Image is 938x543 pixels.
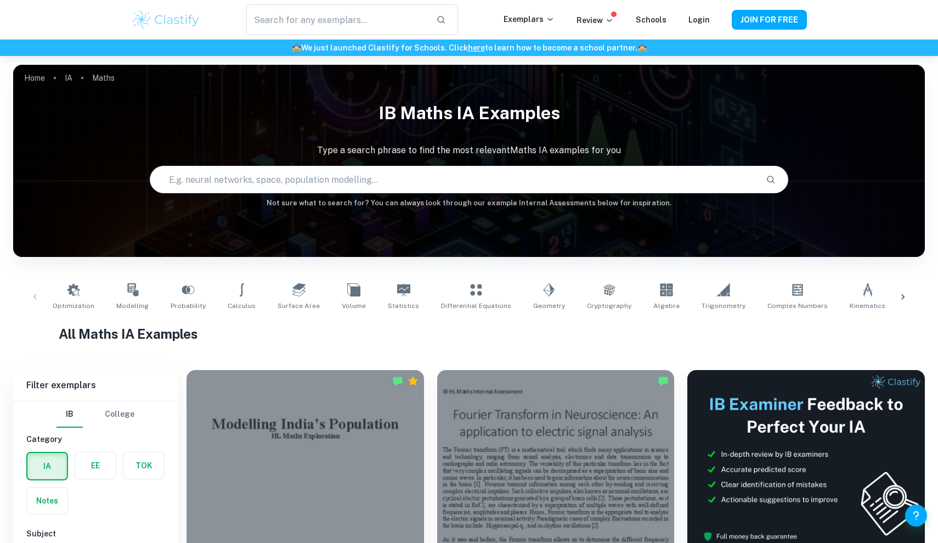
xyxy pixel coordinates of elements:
[75,452,116,479] button: EE
[105,401,134,428] button: College
[468,43,485,52] a: here
[767,301,828,311] span: Complex Numbers
[392,376,403,387] img: Marked
[637,43,647,52] span: 🏫
[13,96,925,131] h1: IB Maths IA examples
[92,72,115,84] p: Maths
[658,376,669,387] img: Marked
[171,301,206,311] span: Probability
[761,170,780,189] button: Search
[116,301,149,311] span: Modelling
[587,301,631,311] span: Cryptography
[53,301,94,311] span: Optimization
[408,376,419,387] div: Premium
[56,401,134,428] div: Filter type choice
[13,198,925,209] h6: Not sure what to search for? You can always look through our example Internal Assessments below f...
[65,70,72,86] a: IA
[246,4,427,35] input: Search for any exemplars...
[123,452,164,479] button: TOK
[278,301,320,311] span: Surface Area
[13,370,178,401] h6: Filter exemplars
[702,301,745,311] span: Trigonometry
[13,144,925,157] p: Type a search phrase to find the most relevant Maths IA examples for you
[292,43,301,52] span: 🏫
[653,301,680,311] span: Algebra
[24,70,45,86] a: Home
[342,301,366,311] span: Volume
[388,301,419,311] span: Statistics
[504,13,555,25] p: Exemplars
[56,401,83,428] button: IB
[27,488,67,514] button: Notes
[850,301,885,311] span: Kinematics
[228,301,256,311] span: Calculus
[577,14,614,26] p: Review
[26,528,165,540] h6: Subject
[26,433,165,445] h6: Category
[732,10,807,30] button: JOIN FOR FREE
[2,42,936,54] h6: We just launched Clastify for Schools. Click to learn how to become a school partner.
[636,15,666,24] a: Schools
[441,301,511,311] span: Differential Equations
[688,15,710,24] a: Login
[150,164,756,195] input: E.g. neural networks, space, population modelling...
[27,453,67,479] button: IA
[533,301,565,311] span: Geometry
[59,324,879,344] h1: All Maths IA Examples
[131,9,201,31] img: Clastify logo
[905,505,927,527] button: Help and Feedback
